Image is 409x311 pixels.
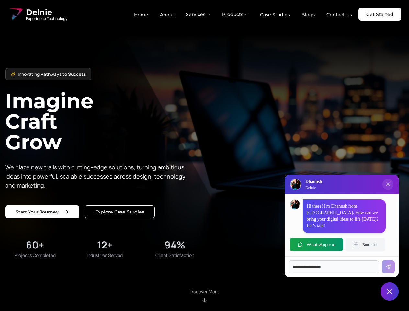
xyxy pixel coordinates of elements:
span: Projects Completed [14,252,56,259]
a: Delnie Logo Full [8,6,67,22]
button: Products [217,8,254,21]
a: Explore our solutions [85,205,155,218]
div: 12+ [97,239,113,251]
span: Client Satisfaction [155,252,194,259]
a: Contact Us [321,9,357,20]
h1: Imagine Craft Grow [5,91,205,152]
button: Close chat [381,282,399,301]
nav: Main [129,8,357,21]
a: About [155,9,179,20]
h3: Dhanush [305,179,322,185]
span: Innovating Pathways to Success [18,71,86,77]
button: WhatsApp me [290,238,343,251]
img: Delnie Logo [8,6,23,22]
p: Discover More [190,288,219,295]
p: We blaze new trails with cutting-edge solutions, turning ambitious ideas into powerful, scalable ... [5,163,192,190]
div: 60+ [26,239,44,251]
a: Blogs [296,9,320,20]
a: Case Studies [255,9,295,20]
a: Get Started [358,8,401,21]
span: Experience Technology [26,16,67,21]
button: Services [181,8,216,21]
span: Industries Served [87,252,123,259]
button: Close chat popup [382,179,393,190]
a: Start your project with us [5,205,79,218]
img: Dhanush [290,200,300,209]
p: Hi there! I'm Dhanush from [GEOGRAPHIC_DATA]. How can we bring your digital ideas to life [DATE]?... [307,203,382,229]
span: Delnie [26,7,67,17]
img: Delnie Logo [290,179,301,190]
a: Home [129,9,153,20]
p: Delnie [305,185,322,190]
div: 94% [165,239,185,251]
div: Scroll to About section [190,288,219,303]
button: Book slot [346,238,385,251]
